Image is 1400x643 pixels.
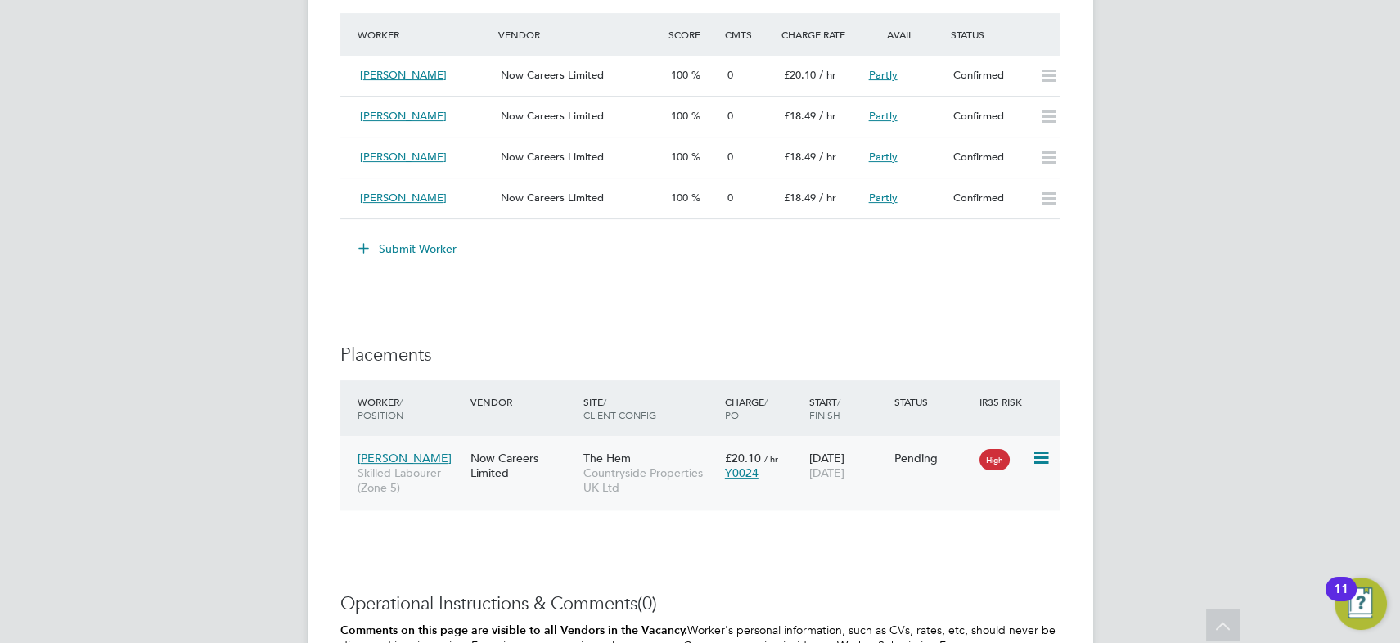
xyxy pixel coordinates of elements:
[727,150,733,164] span: 0
[819,109,836,123] span: / hr
[784,109,816,123] span: £18.49
[809,395,840,421] span: / Finish
[819,191,836,205] span: / hr
[725,395,768,421] span: / PO
[721,20,777,49] div: Cmts
[340,623,687,637] b: Comments on this page are visible to all Vendors in the Vacancy.
[764,452,778,465] span: / hr
[358,451,452,465] span: [PERSON_NAME]
[358,465,462,495] span: Skilled Labourer (Zone 5)
[869,68,898,82] span: Partly
[725,465,759,480] span: Y0024
[671,191,688,205] span: 100
[501,68,604,82] span: Now Careers Limited
[494,20,664,49] div: Vendor
[979,449,1010,470] span: High
[1334,589,1348,610] div: 11
[340,592,1060,616] h3: Operational Instructions & Comments
[947,20,1060,49] div: Status
[583,395,656,421] span: / Client Config
[579,387,721,429] div: Site
[637,592,657,614] span: (0)
[358,395,403,421] span: / Position
[340,344,1060,367] h3: Placements
[501,150,604,164] span: Now Careers Limited
[664,20,721,49] div: Score
[947,62,1032,89] div: Confirmed
[466,387,579,416] div: Vendor
[360,191,447,205] span: [PERSON_NAME]
[869,109,898,123] span: Partly
[947,144,1032,171] div: Confirmed
[777,20,862,49] div: Charge Rate
[727,109,733,123] span: 0
[583,465,717,495] span: Countryside Properties UK Ltd
[805,443,890,488] div: [DATE]
[784,68,816,82] span: £20.10
[671,109,688,123] span: 100
[353,387,466,429] div: Worker
[869,150,898,164] span: Partly
[869,191,898,205] span: Partly
[466,443,579,488] div: Now Careers Limited
[727,191,733,205] span: 0
[353,20,495,49] div: Worker
[721,387,806,429] div: Charge
[671,68,688,82] span: 100
[501,109,604,123] span: Now Careers Limited
[809,465,844,480] span: [DATE]
[819,68,836,82] span: / hr
[784,191,816,205] span: £18.49
[947,103,1032,130] div: Confirmed
[501,191,604,205] span: Now Careers Limited
[890,387,975,416] div: Status
[725,451,761,465] span: £20.10
[805,387,890,429] div: Start
[975,387,1032,416] div: IR35 Risk
[360,150,447,164] span: [PERSON_NAME]
[671,150,688,164] span: 100
[784,150,816,164] span: £18.49
[819,150,836,164] span: / hr
[727,68,733,82] span: 0
[347,236,470,262] button: Submit Worker
[360,68,447,82] span: [PERSON_NAME]
[894,451,971,465] div: Pending
[862,20,948,49] div: Avail
[947,185,1032,212] div: Confirmed
[583,451,631,465] span: The Hem
[360,109,447,123] span: [PERSON_NAME]
[353,442,1060,456] a: [PERSON_NAME]Skilled Labourer (Zone 5)Now Careers LimitedThe HemCountryside Properties UK Ltd£20....
[1335,578,1387,630] button: Open Resource Center, 11 new notifications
